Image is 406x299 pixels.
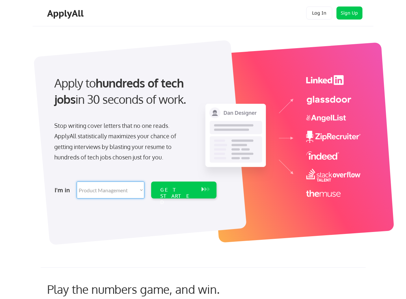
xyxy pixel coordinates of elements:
[47,8,85,19] div: ApplyAll
[54,75,187,106] strong: hundreds of tech jobs
[54,75,214,108] div: Apply to in 30 seconds of work.
[47,282,249,296] div: Play the numbers game, and win.
[55,185,73,195] div: I'm in
[336,7,362,20] button: Sign Up
[306,7,332,20] button: Log In
[160,187,195,206] div: GET STARTED
[54,120,188,163] div: Stop writing cover letters that no one reads. ApplyAll statistically maximizes your chance of get...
